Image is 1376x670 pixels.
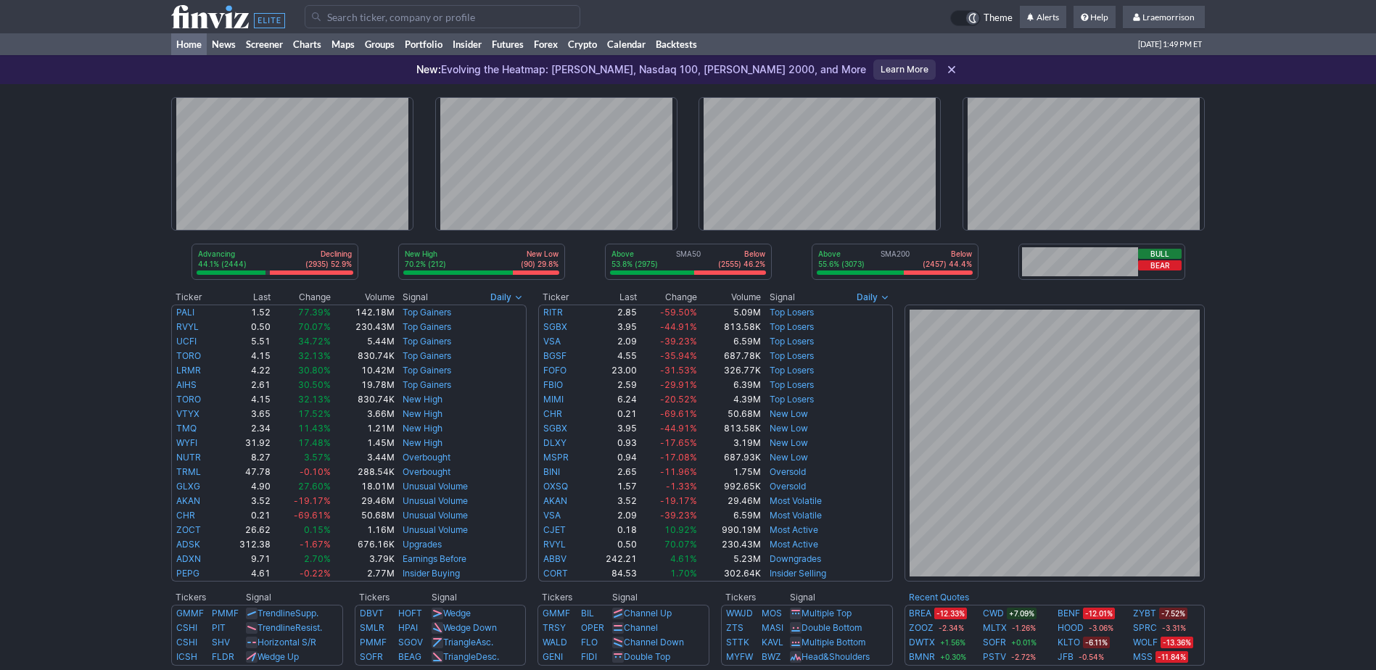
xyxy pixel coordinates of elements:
[660,495,697,506] span: -19.17%
[416,62,866,77] p: Evolving the Heatmap: [PERSON_NAME], Nasdaq 100, [PERSON_NAME] 2000, and More
[298,365,331,376] span: 30.80%
[220,421,271,436] td: 2.34
[448,33,487,55] a: Insider
[983,635,1006,650] a: SOFR
[666,481,697,492] span: -1.33%
[305,259,352,269] p: (2935) 52.9%
[770,553,821,564] a: Downgrades
[443,637,493,648] a: TriangleAsc.
[331,290,395,305] th: Volume
[398,622,418,633] a: HPAI
[176,524,201,535] a: ZOCT
[538,290,587,305] th: Ticker
[171,33,207,55] a: Home
[403,466,450,477] a: Overbought
[490,290,511,305] span: Daily
[543,495,567,506] a: AKAN
[543,336,561,347] a: VSA
[543,622,566,633] a: TRSY
[298,437,331,448] span: 17.48%
[331,421,395,436] td: 1.21M
[212,651,234,662] a: FLDR
[220,392,271,407] td: 4.15
[220,436,271,450] td: 31.92
[770,291,795,303] span: Signal
[698,407,762,421] td: 50.68M
[331,436,395,450] td: 1.45M
[698,523,762,537] td: 990.19M
[298,379,331,390] span: 30.50%
[176,608,204,619] a: GMMF
[1138,260,1182,270] button: Bear
[587,450,638,465] td: 0.94
[698,508,762,523] td: 6.59M
[403,510,468,521] a: Unusual Volume
[331,378,395,392] td: 19.78M
[176,437,197,448] a: WYFI
[360,608,384,619] a: DBVT
[698,450,762,465] td: 687.93K
[1058,621,1084,635] a: HOOD
[331,479,395,494] td: 18.01M
[331,450,395,465] td: 3.44M
[624,651,670,662] a: Double Top
[923,259,972,269] p: (2457) 44.4%
[443,608,471,619] a: Wedge
[543,321,567,332] a: SGBX
[909,650,935,664] a: BMNR
[543,452,569,463] a: MSPR
[241,33,288,55] a: Screener
[698,479,762,494] td: 992.65K
[176,622,197,633] a: CSHI
[853,290,893,305] button: Signals interval
[176,510,195,521] a: CHR
[294,495,331,506] span: -19.17%
[1133,621,1157,635] a: SPRC
[802,637,865,648] a: Multiple Bottom
[543,379,563,390] a: FBIO
[476,637,493,648] span: Asc.
[403,495,468,506] a: Unusual Volume
[587,421,638,436] td: 3.95
[581,651,597,662] a: FIDI
[983,621,1007,635] a: MLTX
[984,10,1013,26] span: Theme
[304,452,331,463] span: 3.57%
[360,651,383,662] a: SOFR
[220,363,271,378] td: 4.22
[543,365,567,376] a: FOFO
[770,423,808,434] a: New Low
[220,494,271,508] td: 3.52
[726,651,753,662] a: MYFW
[581,637,598,648] a: FLO
[298,408,331,419] span: 17.52%
[176,423,197,434] a: TMQ
[176,466,201,477] a: TRML
[802,622,862,633] a: Double Bottom
[398,651,421,662] a: BEAG
[176,568,199,579] a: PEPG
[950,10,1013,26] a: Theme
[529,33,563,55] a: Forex
[718,249,765,259] p: Below
[660,307,697,318] span: -59.50%
[587,334,638,349] td: 2.09
[403,307,451,318] a: Top Gainers
[543,539,566,550] a: RVYL
[698,465,762,479] td: 1.75M
[331,305,395,320] td: 142.18M
[909,606,931,621] a: BREA
[207,33,241,55] a: News
[305,249,352,259] p: Declining
[624,637,684,648] a: Channel Down
[587,349,638,363] td: 4.55
[581,622,604,633] a: OPER
[298,307,331,318] span: 77.39%
[220,450,271,465] td: 8.27
[331,363,395,378] td: 10.42M
[271,290,331,305] th: Change
[770,321,814,332] a: Top Losers
[802,608,852,619] a: Multiple Top
[1138,249,1182,259] button: Bull
[698,305,762,320] td: 5.09M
